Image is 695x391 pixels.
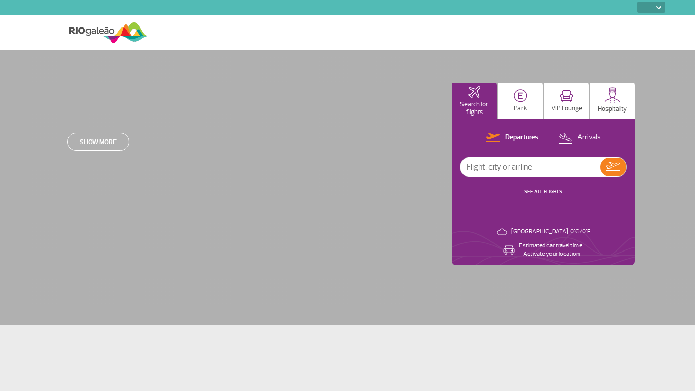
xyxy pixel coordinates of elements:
p: [GEOGRAPHIC_DATA]: 0°C/0°F [511,228,590,236]
p: VIP Lounge [551,105,582,113]
button: Search for flights [452,83,497,119]
button: SEE ALL FLIGHTS [521,188,565,196]
a: SEE ALL FLIGHTS [524,188,562,195]
p: Departures [505,133,538,143]
p: Search for flights [457,101,492,116]
p: Hospitality [598,105,627,113]
button: VIP Lounge [544,83,589,119]
button: Park [498,83,543,119]
img: carParkingHome.svg [514,89,527,102]
button: Hospitality [590,83,635,119]
input: Flight, city or airline [460,157,600,177]
p: Park [514,105,527,113]
img: hospitality.svg [604,87,620,103]
p: Estimated car travel time: Activate your location [519,242,583,258]
a: Show more [67,133,129,151]
img: vipRoom.svg [560,90,573,102]
p: Arrivals [577,133,601,143]
img: airplaneHomeActive.svg [468,86,480,98]
button: Arrivals [555,131,604,145]
button: Departures [483,131,541,145]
